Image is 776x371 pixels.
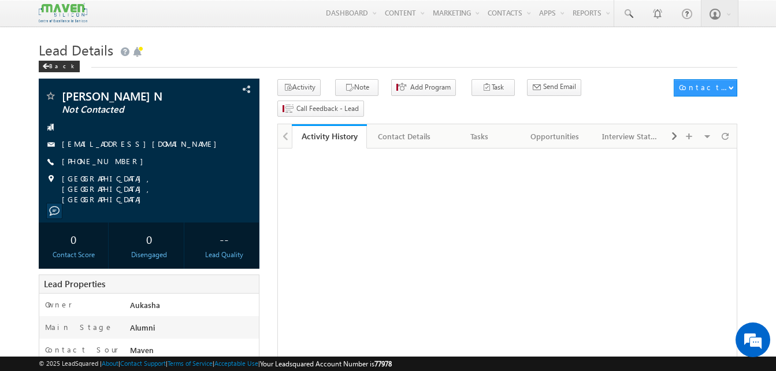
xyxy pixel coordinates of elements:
a: Opportunities [518,124,593,149]
a: Activity History [292,124,367,149]
a: Back [39,60,86,70]
div: Contact Actions [679,82,728,92]
div: Disengaged [117,250,181,260]
img: Custom Logo [39,3,87,23]
div: Interview Status [602,129,658,143]
a: [EMAIL_ADDRESS][DOMAIN_NAME] [62,139,222,149]
div: Alumni [127,322,259,338]
button: Add Program [391,79,456,96]
a: Acceptable Use [214,359,258,367]
button: Task [471,79,515,96]
span: [PHONE_NUMBER] [62,156,149,168]
div: 0 [117,228,181,250]
span: © 2025 LeadSquared | | | | | [39,358,392,369]
button: Activity [277,79,321,96]
button: Call Feedback - Lead [277,101,364,117]
label: Owner [45,299,72,310]
span: Aukasha [130,300,160,310]
a: About [102,359,118,367]
span: Add Program [410,82,451,92]
span: [GEOGRAPHIC_DATA], [GEOGRAPHIC_DATA], [GEOGRAPHIC_DATA] [62,173,240,205]
span: Lead Properties [44,278,105,290]
a: Contact Support [120,359,166,367]
span: 77978 [374,359,392,368]
label: Main Stage [45,322,113,332]
div: Lead Quality [192,250,256,260]
div: 0 [42,228,105,250]
div: -- [192,228,256,250]
div: Back [39,61,80,72]
span: Send Email [543,81,576,92]
div: Tasks [452,129,507,143]
div: Opportunities [527,129,582,143]
a: Tasks [443,124,518,149]
a: Interview Status [593,124,668,149]
button: Send Email [527,79,581,96]
label: Contact Source [45,344,119,365]
div: Contact Score [42,250,105,260]
button: Note [335,79,378,96]
div: Activity History [300,131,358,142]
span: Not Contacted [62,104,198,116]
a: Contact Details [367,124,442,149]
div: Contact Details [376,129,432,143]
span: [PERSON_NAME] N [62,90,198,102]
div: Maven [127,344,259,361]
span: Your Leadsquared Account Number is [260,359,392,368]
a: Terms of Service [168,359,213,367]
button: Contact Actions [674,79,737,97]
span: Call Feedback - Lead [296,103,359,114]
span: Lead Details [39,40,113,59]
